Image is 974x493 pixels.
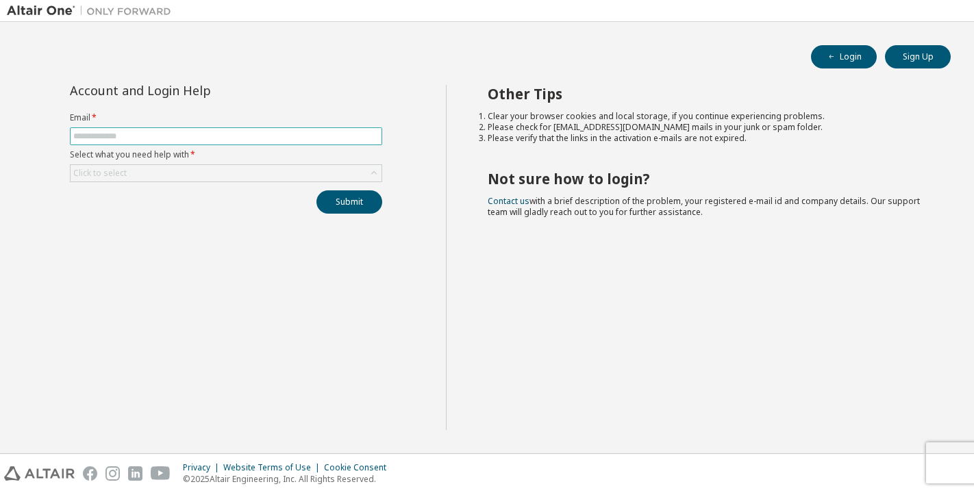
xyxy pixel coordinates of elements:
[73,168,127,179] div: Click to select
[488,195,529,207] a: Contact us
[151,466,171,481] img: youtube.svg
[811,45,877,68] button: Login
[488,133,927,144] li: Please verify that the links in the activation e-mails are not expired.
[885,45,951,68] button: Sign Up
[128,466,142,481] img: linkedin.svg
[70,149,382,160] label: Select what you need help with
[488,195,920,218] span: with a brief description of the problem, your registered e-mail id and company details. Our suppo...
[7,4,178,18] img: Altair One
[183,473,395,485] p: © 2025 Altair Engineering, Inc. All Rights Reserved.
[4,466,75,481] img: altair_logo.svg
[488,111,927,122] li: Clear your browser cookies and local storage, if you continue experiencing problems.
[183,462,223,473] div: Privacy
[324,462,395,473] div: Cookie Consent
[70,112,382,123] label: Email
[71,165,382,181] div: Click to select
[488,85,927,103] h2: Other Tips
[70,85,320,96] div: Account and Login Help
[488,170,927,188] h2: Not sure how to login?
[316,190,382,214] button: Submit
[105,466,120,481] img: instagram.svg
[223,462,324,473] div: Website Terms of Use
[488,122,927,133] li: Please check for [EMAIL_ADDRESS][DOMAIN_NAME] mails in your junk or spam folder.
[83,466,97,481] img: facebook.svg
